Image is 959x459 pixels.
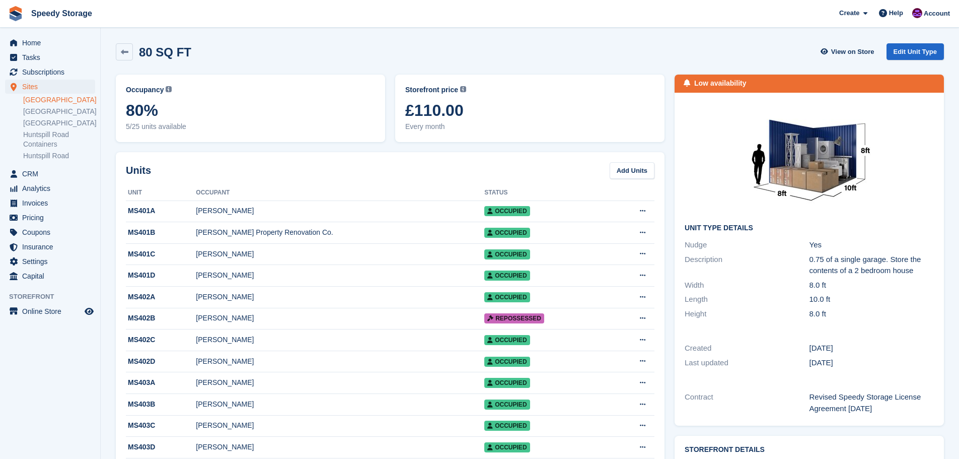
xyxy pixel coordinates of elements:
div: MS402B [126,313,196,323]
a: Preview store [83,305,95,317]
div: Contract [685,391,809,414]
span: Help [889,8,903,18]
a: menu [5,50,95,64]
span: Sites [22,80,83,94]
span: Occupied [484,357,530,367]
span: Every month [405,121,654,132]
div: 8.0 ft [809,280,934,291]
span: Home [22,36,83,50]
img: 10-ft-container%20(1).jpg [734,103,885,216]
span: View on Store [831,47,874,57]
div: Height [685,308,809,320]
div: [PERSON_NAME] [196,270,484,281]
div: [PERSON_NAME] [196,420,484,431]
div: 8.0 ft [809,308,934,320]
div: [PERSON_NAME] [196,249,484,259]
span: Settings [22,254,83,269]
span: Occupied [484,249,530,259]
div: MS402D [126,356,196,367]
a: menu [5,211,95,225]
span: Coupons [22,225,83,239]
a: menu [5,167,95,181]
span: Repossessed [484,313,544,323]
a: menu [5,181,95,195]
span: Occupied [484,271,530,281]
span: Occupied [484,400,530,410]
a: Speedy Storage [27,5,96,22]
span: CRM [22,167,83,181]
div: MS403C [126,420,196,431]
div: Low availability [694,78,746,89]
a: menu [5,240,95,254]
div: MS403B [126,399,196,410]
span: Occupied [484,442,530,452]
span: Occupied [484,228,530,238]
h2: Storefront Details [685,446,934,454]
span: £110.00 [405,101,654,119]
a: View on Store [820,43,878,60]
h2: Units [126,163,151,178]
div: [DATE] [809,343,934,354]
span: Storefront [9,292,100,302]
div: 0.75 of a single garage. Store the contents of a 2 bedroom house [809,254,934,277]
div: 10.0 ft [809,294,934,305]
div: Yes [809,239,934,251]
div: MS401C [126,249,196,259]
div: [PERSON_NAME] [196,399,484,410]
a: menu [5,80,95,94]
th: Occupant [196,185,484,201]
a: menu [5,65,95,79]
span: Storefront price [405,85,458,95]
div: MS403D [126,442,196,452]
a: menu [5,196,95,210]
img: icon-info-grey-7440780725fd019a000dd9b08b2336e03edf1995a4989e88bcd33f0948082b44.svg [460,86,466,92]
span: Online Store [22,304,83,318]
img: icon-info-grey-7440780725fd019a000dd9b08b2336e03edf1995a4989e88bcd33f0948082b44.svg [166,86,172,92]
span: Occupied [484,206,530,216]
div: [PERSON_NAME] Property Renovation Co. [196,227,484,238]
div: [PERSON_NAME] [196,356,484,367]
span: 5/25 units available [126,121,375,132]
a: menu [5,36,95,50]
div: [PERSON_NAME] [196,442,484,452]
span: Account [924,9,950,19]
span: Capital [22,269,83,283]
div: [PERSON_NAME] [196,206,484,216]
span: Occupancy [126,85,164,95]
div: Width [685,280,809,291]
a: menu [5,254,95,269]
span: Occupied [484,421,530,431]
span: Occupied [484,335,530,345]
div: [PERSON_NAME] [196,292,484,302]
a: menu [5,269,95,283]
span: Pricing [22,211,83,225]
div: MS401D [126,270,196,281]
div: Revised Speedy Storage License Agreement [DATE] [809,391,934,414]
div: MS402A [126,292,196,302]
a: [GEOGRAPHIC_DATA] [23,95,95,105]
div: Description [685,254,809,277]
span: Analytics [22,181,83,195]
div: MS401B [126,227,196,238]
a: menu [5,225,95,239]
th: Unit [126,185,196,201]
div: Nudge [685,239,809,251]
div: MS402C [126,335,196,345]
div: MS401A [126,206,196,216]
span: Occupied [484,292,530,302]
img: stora-icon-8386f47178a22dfd0bd8f6a31ec36ba5ce8667c1dd55bd0f319d3a0aa187defe.svg [8,6,23,21]
a: Huntspill Road [23,151,95,161]
h2: 80 SQ FT [139,45,191,59]
h2: Unit Type details [685,224,934,232]
div: MS403A [126,377,196,388]
span: Occupied [484,378,530,388]
div: [PERSON_NAME] [196,377,484,388]
a: [GEOGRAPHIC_DATA] [23,107,95,116]
img: Dan Jackson [912,8,922,18]
span: Insurance [22,240,83,254]
div: Length [685,294,809,305]
div: [PERSON_NAME] [196,335,484,345]
div: [DATE] [809,357,934,369]
a: Add Units [610,162,654,179]
span: Subscriptions [22,65,83,79]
